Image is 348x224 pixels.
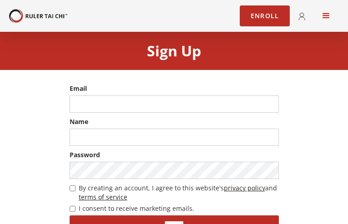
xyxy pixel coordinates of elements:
[9,9,67,22] img: Your Brand Name
[79,193,127,202] a: terms of service
[240,5,290,26] a: Enroll
[313,3,339,29] div: menu
[70,206,76,212] input: I consent to receive marketing emails.
[147,43,201,59] h2: Sign Up
[224,184,265,193] a: privacy policy
[79,204,194,213] span: I consent to receive marketing emails.
[9,9,67,22] a: home
[79,184,279,202] span: By creating an account, I agree to this website's and
[70,150,279,159] label: Password
[70,84,279,93] label: Email
[70,185,76,191] input: By creating an account, I agree to this website'sprivacy policyandterms of service
[70,117,279,126] label: Name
